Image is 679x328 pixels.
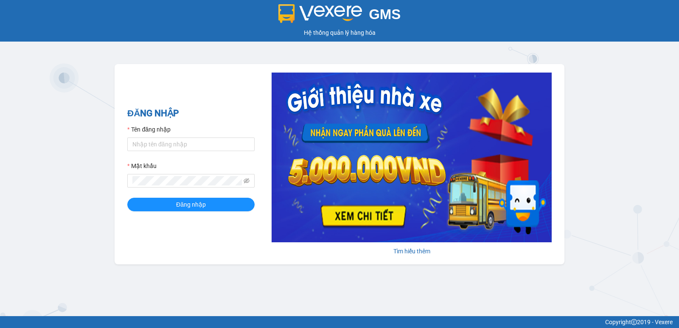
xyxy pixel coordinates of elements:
span: Đăng nhập [176,200,206,209]
img: logo 2 [278,4,362,23]
span: copyright [631,319,637,325]
h2: ĐĂNG NHẬP [127,107,255,121]
input: Tên đăng nhập [127,137,255,151]
div: Copyright 2019 - Vexere [6,317,673,327]
div: Tìm hiểu thêm [272,247,552,256]
input: Mật khẩu [132,176,242,185]
div: Hệ thống quản lý hàng hóa [2,28,677,37]
span: eye-invisible [244,178,250,184]
a: GMS [278,13,401,20]
label: Mật khẩu [127,161,157,171]
span: GMS [369,6,401,22]
img: banner-0 [272,73,552,242]
button: Đăng nhập [127,198,255,211]
label: Tên đăng nhập [127,125,171,134]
